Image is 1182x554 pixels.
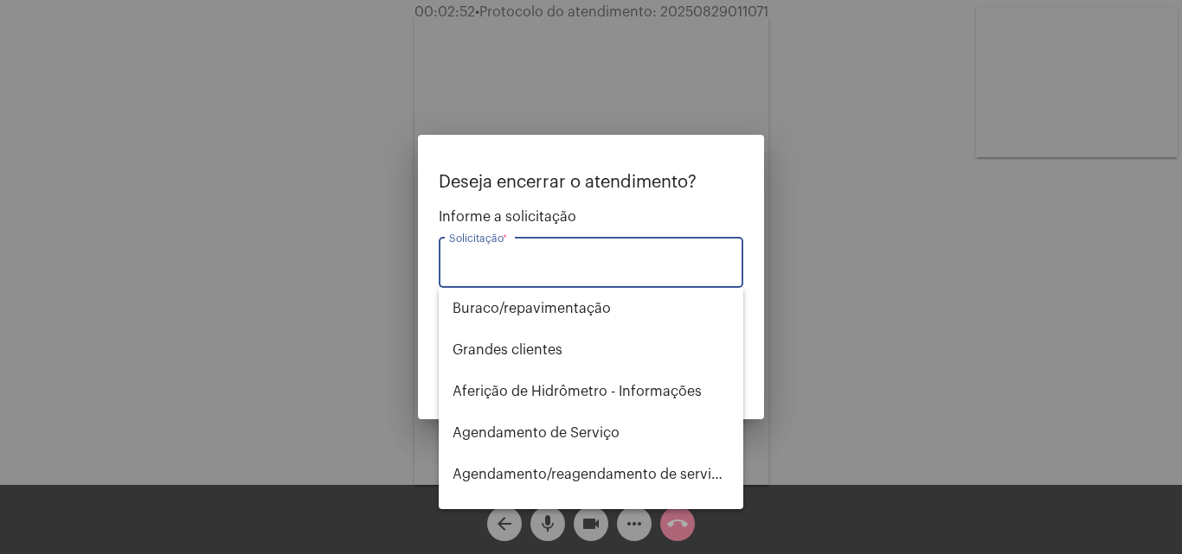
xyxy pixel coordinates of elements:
[453,495,729,537] span: Alterar nome do usuário na fatura
[453,371,729,412] span: Aferição de Hidrômetro - Informações
[439,209,743,225] span: Informe a solicitação
[453,288,729,329] span: ⁠Buraco/repavimentação
[453,329,729,371] span: ⁠Grandes clientes
[453,454,729,495] span: Agendamento/reagendamento de serviços - informações
[439,173,743,192] p: Deseja encerrar o atendimento?
[453,412,729,454] span: Agendamento de Serviço
[449,258,733,274] input: Buscar solicitação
